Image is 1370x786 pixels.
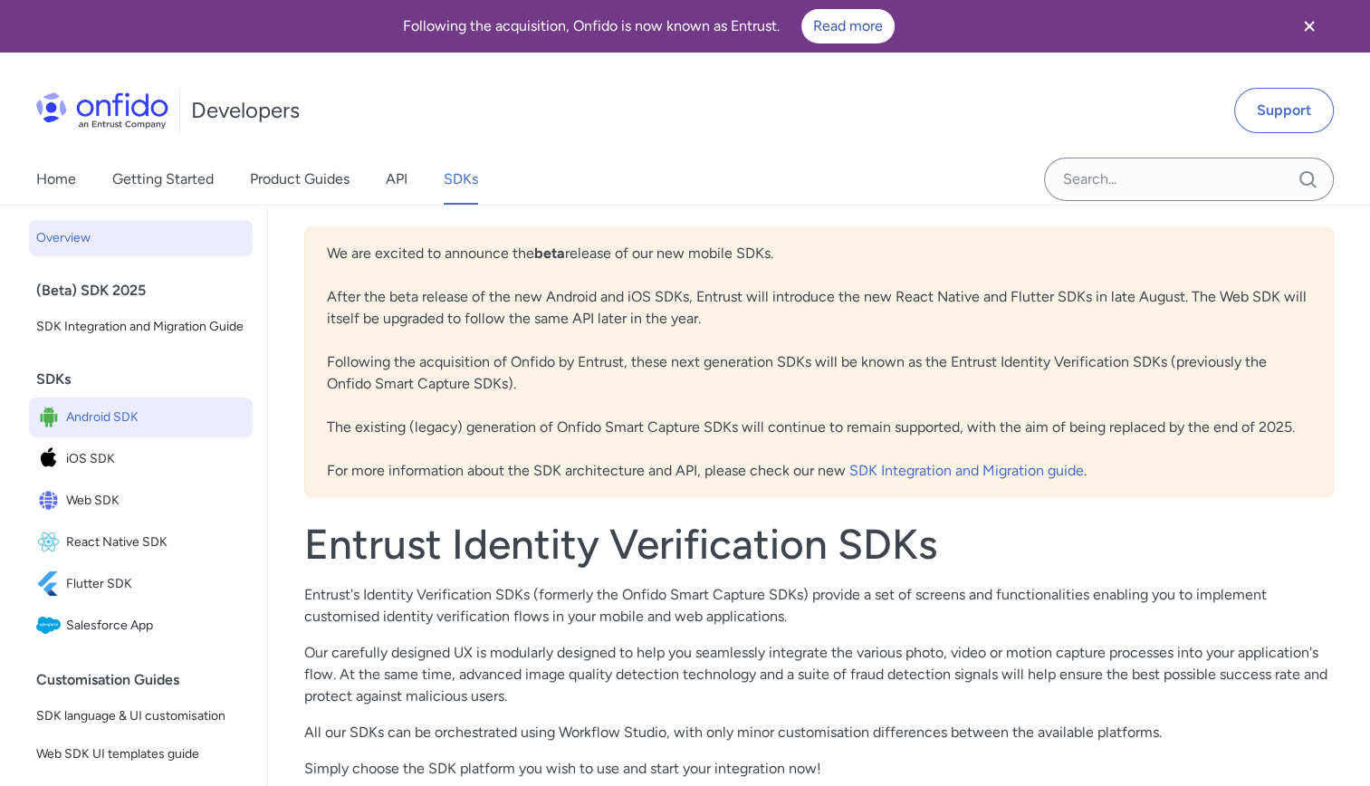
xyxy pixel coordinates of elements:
img: IconFlutter SDK [36,571,66,597]
span: Web SDK [66,488,245,513]
p: Entrust's Identity Verification SDKs (formerly the Onfido Smart Capture SDKs) provide a set of sc... [304,584,1334,628]
svg: Close banner [1298,15,1320,37]
span: Web SDK UI templates guide [36,743,245,765]
a: IconiOS SDKiOS SDK [29,439,253,479]
a: SDK Integration and Migration Guide [29,309,253,345]
a: API [386,154,407,205]
a: SDK Integration and Migration guide [849,462,1084,479]
span: React Native SDK [66,530,245,555]
a: IconWeb SDKWeb SDK [29,481,253,521]
a: Product Guides [250,154,350,205]
a: Web SDK UI templates guide [29,736,253,772]
img: IconiOS SDK [36,446,66,472]
div: Following the acquisition, Onfido is now known as Entrust. [22,9,1276,43]
a: SDK language & UI customisation [29,698,253,734]
h1: Developers [191,96,300,125]
div: (Beta) SDK 2025 [36,273,260,309]
span: Flutter SDK [66,571,245,597]
img: IconSalesforce App [36,613,66,638]
span: SDK language & UI customisation [36,705,245,727]
div: We are excited to announce the release of our new mobile SDKs. After the beta release of the new ... [304,227,1334,497]
img: IconWeb SDK [36,488,66,513]
span: Android SDK [66,405,245,430]
a: Home [36,154,76,205]
a: Overview [29,220,253,256]
div: SDKs [36,361,260,398]
b: beta [534,244,565,262]
a: IconAndroid SDKAndroid SDK [29,398,253,437]
span: Overview [36,227,245,249]
span: iOS SDK [66,446,245,472]
button: Close banner [1276,4,1343,49]
a: IconFlutter SDKFlutter SDK [29,564,253,604]
a: Getting Started [112,154,214,205]
h1: Entrust Identity Verification SDKs [304,519,1334,570]
div: Customisation Guides [36,662,260,698]
a: SDKs [444,154,478,205]
a: IconReact Native SDKReact Native SDK [29,522,253,562]
p: Our carefully designed UX is modularly designed to help you seamlessly integrate the various phot... [304,642,1334,707]
span: SDK Integration and Migration Guide [36,316,245,338]
a: Read more [801,9,895,43]
a: IconSalesforce AppSalesforce App [29,606,253,646]
p: Simply choose the SDK platform you wish to use and start your integration now! [304,758,1334,780]
img: Onfido Logo [36,92,168,129]
span: Salesforce App [66,613,245,638]
p: All our SDKs can be orchestrated using Workflow Studio, with only minor customisation differences... [304,722,1334,743]
a: Support [1234,88,1334,133]
img: IconAndroid SDK [36,405,66,430]
input: Onfido search input field [1044,158,1334,201]
img: IconReact Native SDK [36,530,66,555]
